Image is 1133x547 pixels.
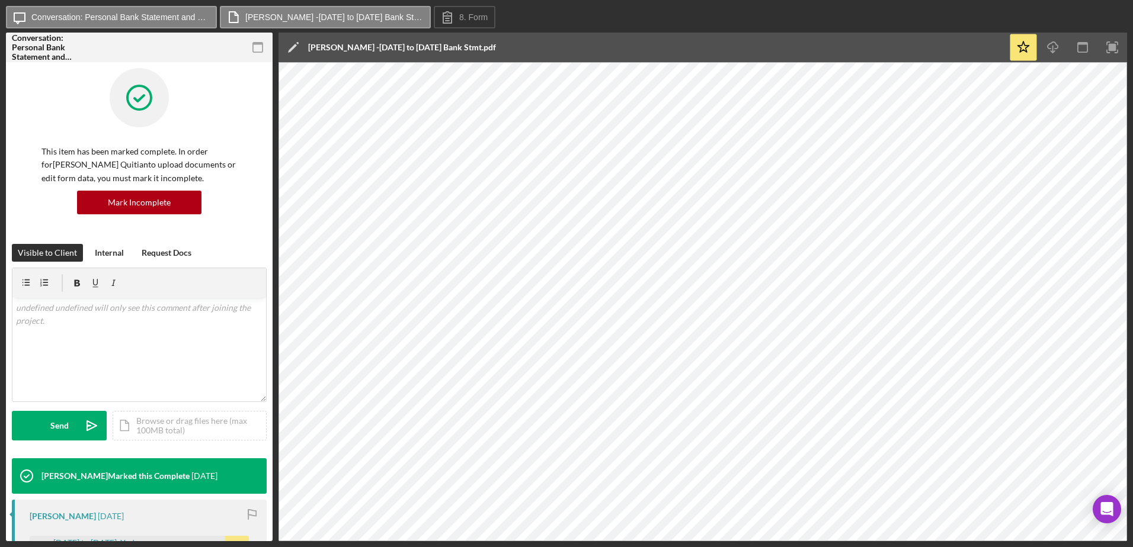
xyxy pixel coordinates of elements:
[50,411,69,440] div: Send
[191,471,217,481] time: 2025-09-20 22:08
[12,411,107,440] button: Send
[98,511,124,521] time: 2025-09-20 20:42
[95,244,124,262] div: Internal
[142,244,191,262] div: Request Docs
[89,244,130,262] button: Internal
[136,244,197,262] button: Request Docs
[77,191,201,214] button: Mark Incomplete
[41,145,237,185] p: This item has been marked complete. In order for [PERSON_NAME] Quitian to upload documents or edi...
[220,6,431,28] button: [PERSON_NAME] -[DATE] to [DATE] Bank Stmt.pdf
[6,6,217,28] button: Conversation: Personal Bank Statement and Paystub ([PERSON_NAME])
[308,43,496,52] div: [PERSON_NAME] -[DATE] to [DATE] Bank Stmt.pdf
[245,12,423,22] label: [PERSON_NAME] -[DATE] to [DATE] Bank Stmt.pdf
[12,244,83,262] button: Visible to Client
[108,191,171,214] div: Mark Incomplete
[434,6,495,28] button: 8. Form
[459,12,488,22] label: 8. Form
[18,244,77,262] div: Visible to Client
[1093,495,1121,523] div: Open Intercom Messenger
[30,511,96,521] div: [PERSON_NAME]
[12,33,95,62] div: Conversation: Personal Bank Statement and Paystub ([PERSON_NAME])
[41,471,190,481] div: [PERSON_NAME] Marked this Complete
[31,12,209,22] label: Conversation: Personal Bank Statement and Paystub ([PERSON_NAME])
